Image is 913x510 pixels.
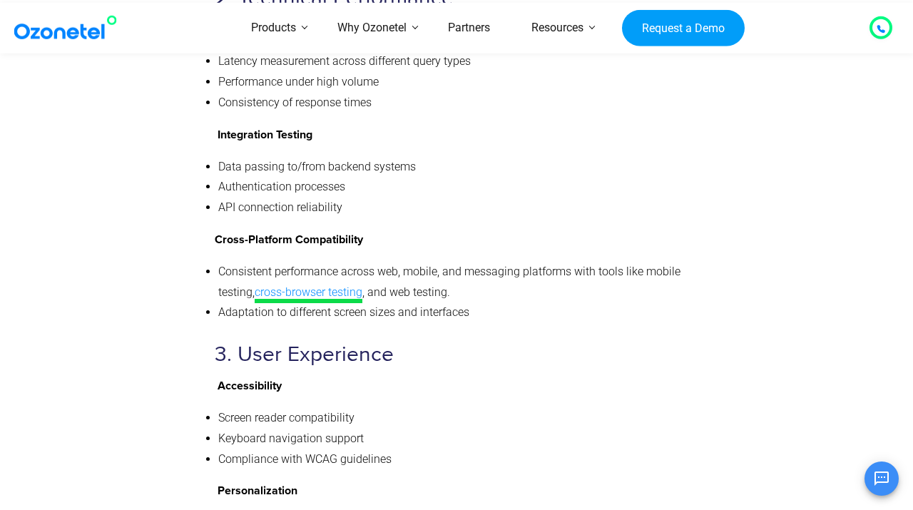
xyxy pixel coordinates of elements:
[427,3,511,53] a: Partners
[218,129,312,141] strong: Integration Testing
[622,10,744,46] a: Request a Demo
[215,341,693,369] h3: 3. User Experience
[864,461,899,496] button: Open chat
[215,234,363,245] strong: Cross-Platform Compatibility
[511,3,604,53] a: Resources
[218,262,693,303] li: Consistent performance across web, mobile, and messaging platforms with tools like mobile testing...
[218,408,693,429] li: Screen reader compatibility
[218,72,693,93] li: Performance under high volume
[317,3,427,53] a: Why Ozonetel
[218,157,693,178] li: Data passing to/from backend systems
[218,485,297,496] strong: Personalization
[218,302,693,323] li: Adaptation to different screen sizes and interfaces
[218,449,693,470] li: Compliance with WCAG guidelines
[218,177,693,198] li: Authentication processes
[218,380,282,392] strong: Accessibility
[218,429,693,449] li: Keyboard navigation support
[218,198,693,218] li: API connection reliability
[218,93,693,113] li: Consistency of response times
[255,285,362,303] a: cross-browser testing
[218,51,693,72] li: Latency measurement across different query types
[230,3,317,53] a: Products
